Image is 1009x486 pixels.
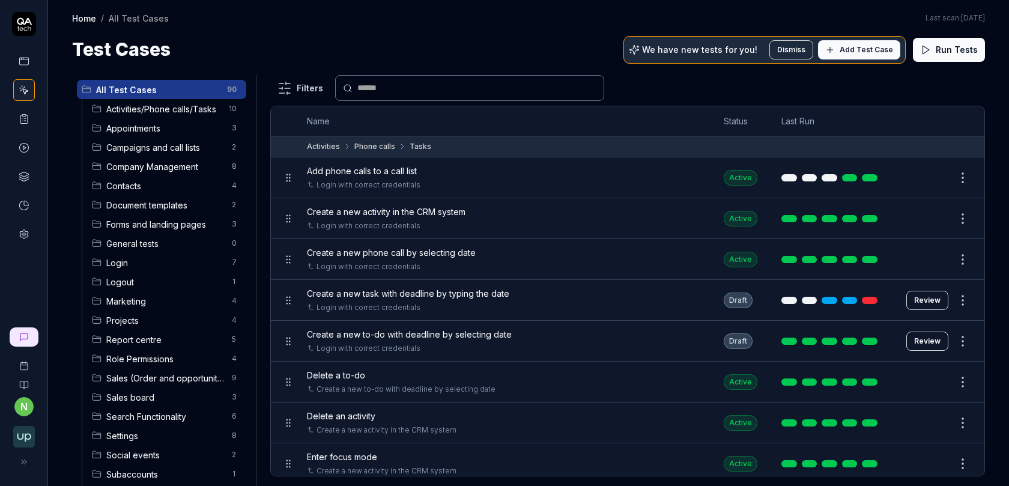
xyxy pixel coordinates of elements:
a: Login with correct credentials [317,180,420,190]
div: Drag to reorderSales (Order and opportunities)9 [87,368,246,387]
span: Report centre [106,333,225,346]
span: 6 [227,409,241,424]
span: 4 [227,313,241,327]
span: 2 [227,198,241,212]
div: Active [724,374,757,390]
a: Create a new activity in the CRM system [317,466,456,476]
div: Active [724,252,757,267]
button: Add Test Case [818,40,900,59]
div: Active [724,415,757,431]
span: 1 [227,467,241,481]
span: Add phone calls to a call list [307,165,417,177]
span: Delete a to-do [307,369,365,381]
div: Drag to reorderSubaccounts1 [87,464,246,484]
tr: Delete an activityCreate a new activity in the CRM systemActive [271,402,984,443]
tr: Create a new task with deadline by typing the dateLogin with correct credentialsDraftReview [271,280,984,321]
tr: Delete a to-doCreate a new to-do with deadline by selecting dateActive [271,362,984,402]
span: Marketing [106,295,225,308]
div: Drag to reorderReport centre5 [87,330,246,349]
div: Active [724,170,757,186]
button: Review [906,332,948,351]
tr: Enter focus modeCreate a new activity in the CRM systemActive [271,443,984,484]
div: Activities [307,141,340,152]
span: Logout [106,276,225,288]
button: Last scan:[DATE] [926,13,985,23]
div: Drag to reorderRole Permissions4 [87,349,246,368]
div: Active [724,456,757,472]
div: Draft [724,333,753,349]
span: Contacts [106,180,225,192]
span: Campaigns and call lists [106,141,225,154]
span: Delete an activity [307,410,375,422]
span: Role Permissions [106,353,225,365]
span: Search Functionality [106,410,225,423]
span: Subaccounts [106,468,225,481]
span: 5 [227,332,241,347]
th: Name [295,106,712,136]
span: 10 [224,102,241,116]
span: All Test Cases [96,84,220,96]
span: 2 [227,448,241,462]
span: Social events [106,449,225,461]
a: Home [72,12,96,24]
button: Filters [270,76,330,100]
span: 4 [227,294,241,308]
a: Book a call with us [5,351,43,371]
img: Upsales Logo [13,426,35,448]
span: Document templates [106,199,225,211]
span: Appointments [106,122,225,135]
button: n [14,397,34,416]
a: Login with correct credentials [317,220,420,231]
div: Drag to reorderContacts4 [87,176,246,195]
span: Enter focus mode [307,451,377,463]
span: 7 [227,255,241,270]
div: Drag to reorderActivities/Phone calls/Tasks10 [87,99,246,118]
span: Sales board [106,391,225,404]
div: Drag to reorderCampaigns and call lists2 [87,138,246,157]
th: Status [712,106,769,136]
div: Drag to reorderProjects4 [87,311,246,330]
span: Add Test Case [840,44,893,55]
div: Drag to reorderGeneral tests0 [87,234,246,253]
span: 4 [227,178,241,193]
span: Create a new to-do with deadline by selecting date [307,328,512,341]
div: Drag to reorderSales board3 [87,387,246,407]
span: 3 [227,121,241,135]
a: Create a new to-do with deadline by selecting date [317,384,495,395]
tr: Create a new phone call by selecting dateLogin with correct credentialsActive [271,239,984,280]
span: Create a new activity in the CRM system [307,205,465,218]
span: 3 [227,390,241,404]
button: Review [906,291,948,310]
div: Drag to reorderSettings8 [87,426,246,445]
a: Documentation [5,371,43,390]
span: Login [106,257,225,269]
span: 8 [227,159,241,174]
span: 8 [227,428,241,443]
a: Create a new activity in the CRM system [317,425,456,436]
span: 3 [227,217,241,231]
span: Create a new phone call by selecting date [307,246,476,259]
div: Drag to reorderSearch Functionality6 [87,407,246,426]
span: Company Management [106,160,225,173]
div: Drag to reorderLogin7 [87,253,246,272]
div: Drag to reorderForms and landing pages3 [87,214,246,234]
h1: Test Cases [72,36,171,63]
div: All Test Cases [109,12,169,24]
div: Drag to reorderDocument templates2 [87,195,246,214]
a: Login with correct credentials [317,261,420,272]
span: Projects [106,314,225,327]
button: Run Tests [913,38,985,62]
tr: Add phone calls to a call listLogin with correct credentialsActive [271,157,984,198]
button: Dismiss [769,40,813,59]
div: Drag to reorderSocial events2 [87,445,246,464]
div: Active [724,211,757,226]
time: [DATE] [961,13,985,22]
span: General tests [106,237,225,250]
span: Activities/Phone calls/Tasks [106,103,222,115]
div: Tasks [410,141,431,152]
span: 1 [227,275,241,289]
button: Upsales Logo [5,416,43,450]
